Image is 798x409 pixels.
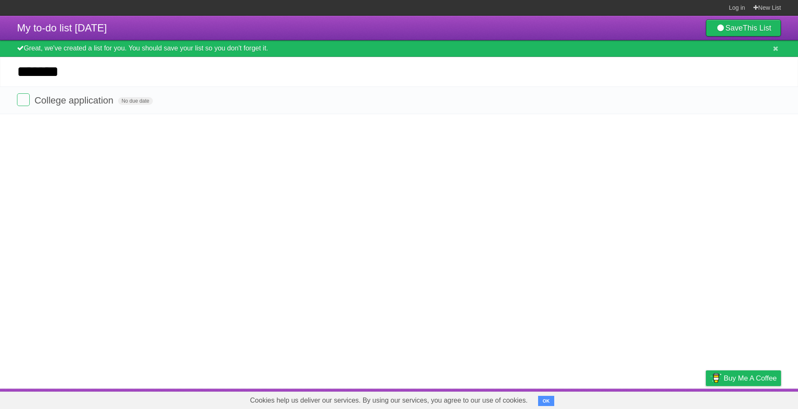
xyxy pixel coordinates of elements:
[621,391,655,407] a: Developers
[242,392,536,409] span: Cookies help us deliver our services. By using our services, you agree to our use of cookies.
[743,24,771,32] b: This List
[728,391,781,407] a: Suggest a feature
[118,97,152,105] span: No due date
[724,371,777,386] span: Buy me a coffee
[17,93,30,106] label: Done
[695,391,717,407] a: Privacy
[706,20,781,36] a: SaveThis List
[666,391,685,407] a: Terms
[593,391,611,407] a: About
[34,95,116,106] span: College application
[538,396,555,406] button: OK
[17,22,107,34] span: My to-do list [DATE]
[706,370,781,386] a: Buy me a coffee
[710,371,722,385] img: Buy me a coffee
